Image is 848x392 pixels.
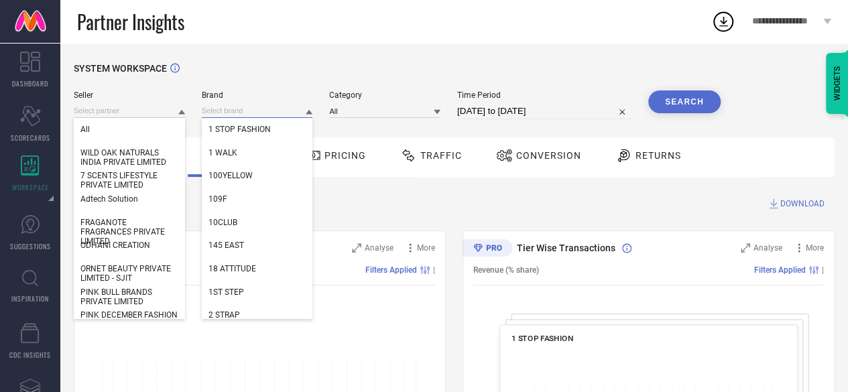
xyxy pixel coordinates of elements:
[202,104,313,118] input: Select brand
[516,150,581,161] span: Conversion
[457,103,631,119] input: Select time period
[202,90,313,100] span: Brand
[754,265,806,275] span: Filters Applied
[741,243,750,253] svg: Zoom
[74,257,185,289] div: ORNET BEAUTY PRIVATE LIMITED - SJIT
[208,264,256,273] span: 18 ATTITUDE
[208,194,227,204] span: 109F
[352,243,361,253] svg: Zoom
[202,211,313,234] div: 10CLUB
[417,243,435,253] span: More
[753,243,782,253] span: Analyse
[202,188,313,210] div: 109F
[74,104,185,118] input: Select partner
[80,264,178,283] span: ORNET BEAUTY PRIVATE LIMITED - SJIT
[208,148,237,157] span: 1 WALK
[208,171,253,180] span: 100YELLOW
[80,148,178,167] span: WILD OAK NATURALS INDIA PRIVATE LIMITED
[329,90,440,100] span: Category
[74,234,185,257] div: ODHANI CREATION
[208,125,271,134] span: 1 STOP FASHION
[74,188,185,210] div: Adtech Solution
[74,90,185,100] span: Seller
[80,310,178,329] span: PINK DECEMBER FASHION PRIVATE LIMITED
[74,118,185,141] div: All
[208,218,237,227] span: 10CLUB
[202,234,313,257] div: 145 EAST
[9,350,51,360] span: CDC INSIGHTS
[208,287,244,297] span: 1ST STEP
[12,182,49,192] span: WORKSPACE
[202,281,313,304] div: 1ST STEP
[473,265,539,275] span: Revenue (% share)
[780,197,825,210] span: DOWNLOAD
[806,243,824,253] span: More
[74,63,167,74] span: SYSTEM WORKSPACE
[80,194,138,204] span: Adtech Solution
[635,150,681,161] span: Returns
[433,265,435,275] span: |
[11,293,49,304] span: INSPIRATION
[420,150,462,161] span: Traffic
[324,150,366,161] span: Pricing
[74,211,185,253] div: FRAGANOTE FRAGRANCES PRIVATE LIMITED
[10,241,51,251] span: SUGGESTIONS
[80,287,178,306] span: PINK BULL BRANDS PRIVATE LIMITED
[80,218,178,246] span: FRAGANOTE FRAGRANCES PRIVATE LIMITED
[80,171,178,190] span: 7 SCENTS LIFESTYLE PRIVATE LIMITED
[463,239,512,259] div: Premium
[457,90,631,100] span: Time Period
[12,78,48,88] span: DASHBOARD
[74,281,185,313] div: PINK BULL BRANDS PRIVATE LIMITED
[365,243,393,253] span: Analyse
[208,241,244,250] span: 145 EAST
[80,241,150,250] span: ODHANI CREATION
[711,9,735,34] div: Open download list
[208,310,240,320] span: 2 STRAP
[77,8,184,36] span: Partner Insights
[511,334,573,343] span: 1 STOP FASHION
[517,243,615,253] span: Tier Wise Transactions
[822,265,824,275] span: |
[74,141,185,174] div: WILD OAK NATURALS INDIA PRIVATE LIMITED
[202,304,313,326] div: 2 STRAP
[202,164,313,187] div: 100YELLOW
[365,265,417,275] span: Filters Applied
[11,133,50,143] span: SCORECARDS
[74,164,185,196] div: 7 SCENTS LIFESTYLE PRIVATE LIMITED
[648,90,721,113] button: Search
[74,304,185,336] div: PINK DECEMBER FASHION PRIVATE LIMITED
[202,118,313,141] div: 1 STOP FASHION
[202,257,313,280] div: 18 ATTITUDE
[202,141,313,164] div: 1 WALK
[80,125,90,134] span: All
